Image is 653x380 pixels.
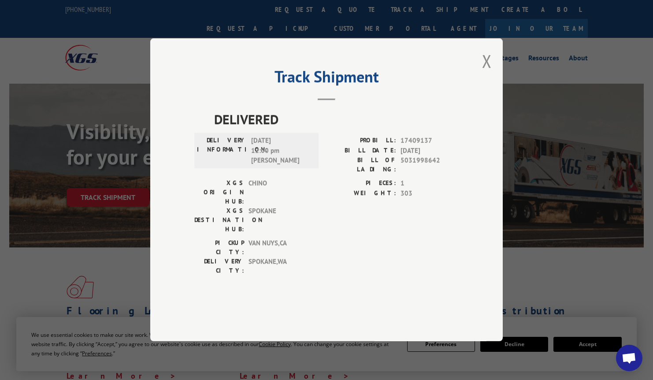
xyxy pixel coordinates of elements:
[401,146,459,156] span: [DATE]
[197,136,247,166] label: DELIVERY INFORMATION:
[401,156,459,174] span: 5031998642
[194,179,244,207] label: XGS ORIGIN HUB:
[194,70,459,87] h2: Track Shipment
[401,136,459,146] span: 17409137
[194,239,244,257] label: PICKUP CITY:
[482,49,492,73] button: Close modal
[194,207,244,234] label: XGS DESTINATION HUB:
[326,179,396,189] label: PIECES:
[194,257,244,276] label: DELIVERY CITY:
[326,156,396,174] label: BILL OF LADING:
[249,179,308,207] span: CHINO
[326,136,396,146] label: PROBILL:
[616,345,642,371] div: Open chat
[249,239,308,257] span: VAN NUYS , CA
[401,179,459,189] span: 1
[401,188,459,199] span: 303
[249,257,308,276] span: SPOKANE , WA
[251,136,311,166] span: [DATE] 12:00 pm [PERSON_NAME]
[326,146,396,156] label: BILL DATE:
[214,110,459,129] span: DELIVERED
[326,188,396,199] label: WEIGHT:
[249,207,308,234] span: SPOKANE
